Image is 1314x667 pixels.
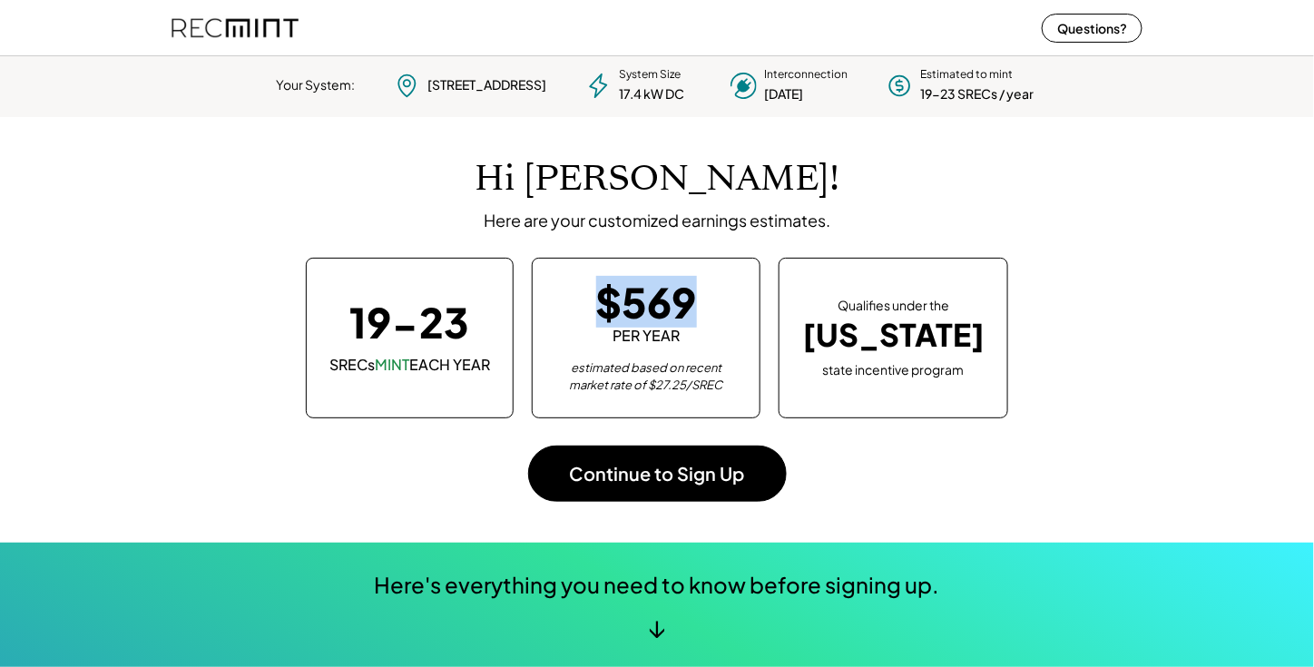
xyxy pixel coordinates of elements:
[920,85,1034,103] div: 19-23 SRECs / year
[276,76,355,94] div: Your System:
[649,613,666,641] div: ↓
[764,85,803,103] div: [DATE]
[802,317,985,354] div: [US_STATE]
[823,358,965,379] div: state incentive program
[375,355,409,374] font: MINT
[555,359,737,395] div: estimated based on recent market rate of $27.25/SREC
[475,158,839,201] h1: Hi [PERSON_NAME]!
[172,4,299,52] img: recmint-logotype%403x%20%281%29.jpeg
[427,76,546,94] div: [STREET_ADDRESS]
[375,570,940,601] div: Here's everything you need to know before signing up.
[350,301,470,342] div: 19-23
[838,297,949,315] div: Qualifies under the
[619,85,684,103] div: 17.4 kW DC
[329,355,490,375] div: SRECs EACH YEAR
[920,67,1013,83] div: Estimated to mint
[619,67,681,83] div: System Size
[764,67,848,83] div: Interconnection
[596,281,697,322] div: $569
[528,446,787,502] button: Continue to Sign Up
[1042,14,1142,43] button: Questions?
[484,210,830,231] div: Here are your customized earnings estimates.
[613,326,680,346] div: PER YEAR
